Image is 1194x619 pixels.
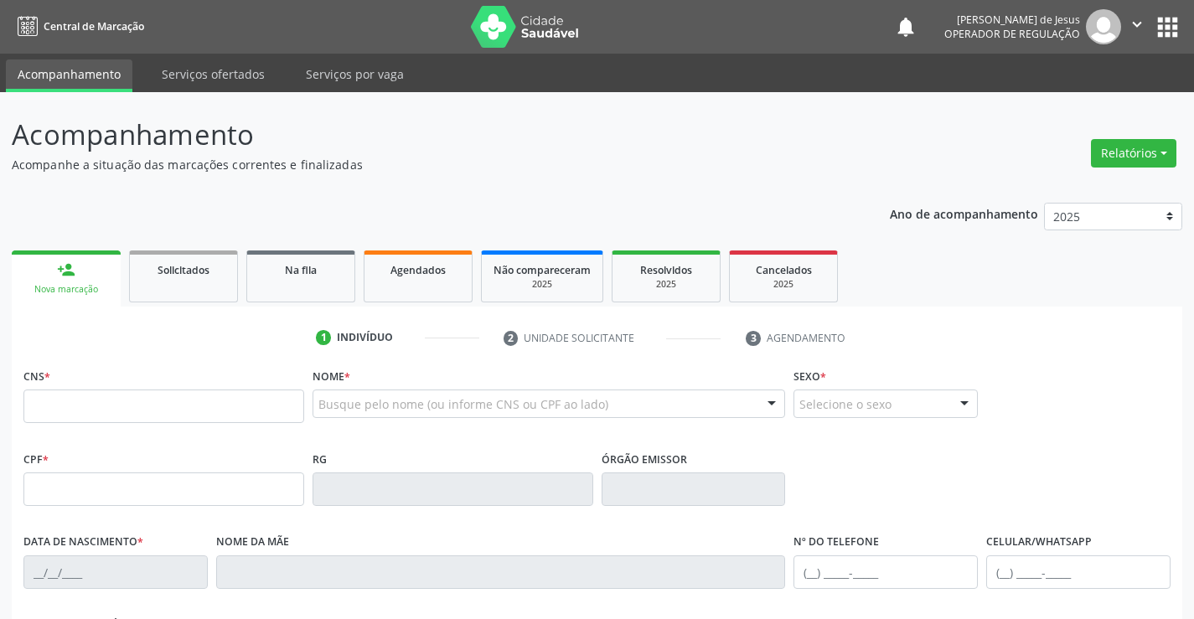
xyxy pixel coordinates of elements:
p: Acompanhe a situação das marcações correntes e finalizadas [12,156,831,173]
a: Acompanhamento [6,59,132,92]
span: Não compareceram [494,263,591,277]
span: Solicitados [158,263,209,277]
span: Na fila [285,263,317,277]
span: Cancelados [756,263,812,277]
button: Relatórios [1091,139,1176,168]
div: 1 [316,330,331,345]
label: Celular/WhatsApp [986,529,1092,555]
input: (__) _____-_____ [793,555,978,589]
span: Agendados [390,263,446,277]
span: Operador de regulação [944,27,1080,41]
label: Nº do Telefone [793,529,879,555]
div: 2025 [494,278,591,291]
div: [PERSON_NAME] de Jesus [944,13,1080,27]
img: img [1086,9,1121,44]
div: person_add [57,260,75,279]
span: Central de Marcação [44,19,144,34]
span: Busque pelo nome (ou informe CNS ou CPF ao lado) [318,395,608,413]
input: (__) _____-_____ [986,555,1171,589]
div: 2025 [742,278,825,291]
a: Serviços por vaga [294,59,416,89]
span: Resolvidos [640,263,692,277]
input: __/__/____ [23,555,208,589]
span: Selecione o sexo [799,395,892,413]
button: apps [1153,13,1182,42]
button:  [1121,9,1153,44]
a: Serviços ofertados [150,59,277,89]
div: 2025 [624,278,708,291]
label: Órgão emissor [602,446,687,472]
label: RG [313,446,327,472]
label: CNS [23,364,50,389]
label: Sexo [793,364,826,389]
label: Data de nascimento [23,529,143,555]
label: Nome da mãe [216,529,289,555]
button: notifications [894,15,917,39]
label: Nome [313,364,350,389]
label: CPF [23,446,49,472]
p: Ano de acompanhamento [890,203,1038,224]
div: Indivíduo [337,330,393,345]
p: Acompanhamento [12,114,831,156]
div: Nova marcação [23,283,109,296]
i:  [1128,15,1146,34]
a: Central de Marcação [12,13,144,40]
